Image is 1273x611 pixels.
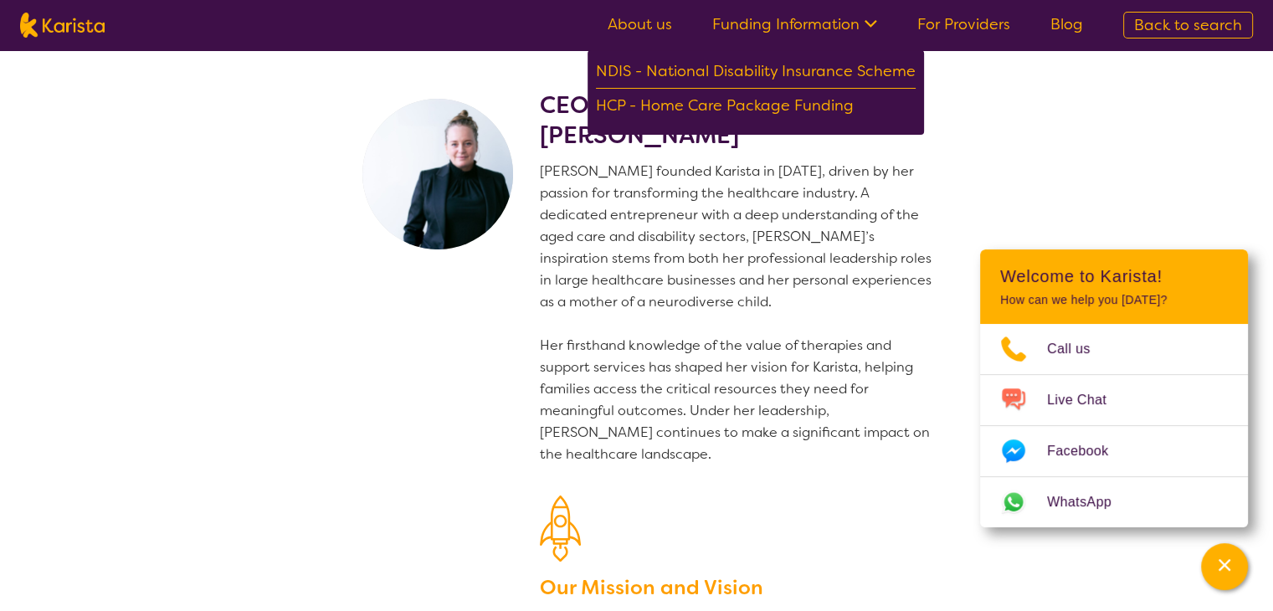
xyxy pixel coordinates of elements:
span: WhatsApp [1047,490,1132,515]
a: About us [608,14,672,34]
img: Karista logo [20,13,105,38]
p: How can we help you [DATE]? [1000,293,1228,307]
h2: CEO and founder [PERSON_NAME] [540,90,938,151]
a: Web link opens in a new tab. [980,477,1248,527]
span: Call us [1047,336,1111,362]
span: Back to search [1134,15,1242,35]
span: Facebook [1047,439,1128,464]
p: [PERSON_NAME] founded Karista in [DATE], driven by her passion for transforming the healthcare in... [540,161,938,465]
div: NDIS - National Disability Insurance Scheme [596,59,916,89]
h2: Welcome to Karista! [1000,266,1228,286]
img: Our Mission [540,495,581,562]
ul: Choose channel [980,324,1248,527]
div: HCP - Home Care Package Funding [596,93,916,122]
div: Channel Menu [980,249,1248,527]
span: Live Chat [1047,388,1127,413]
a: For Providers [917,14,1010,34]
button: Channel Menu [1201,543,1248,590]
a: Back to search [1123,12,1253,39]
a: Blog [1050,14,1083,34]
h3: Our Mission and Vision [540,572,938,603]
a: Funding Information [712,14,877,34]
